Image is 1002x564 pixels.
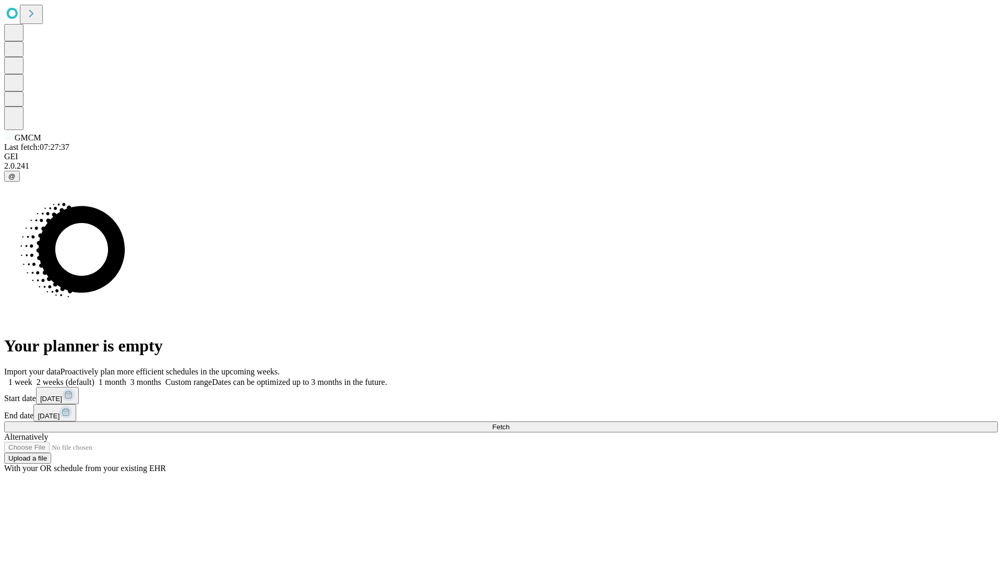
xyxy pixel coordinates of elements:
[36,387,79,404] button: [DATE]
[4,421,998,432] button: Fetch
[40,395,62,403] span: [DATE]
[33,404,76,421] button: [DATE]
[38,412,59,420] span: [DATE]
[492,423,509,431] span: Fetch
[165,378,212,386] span: Custom range
[4,432,48,441] span: Alternatively
[4,453,51,464] button: Upload a file
[4,143,69,151] span: Last fetch: 07:27:37
[8,378,32,386] span: 1 week
[130,378,161,386] span: 3 months
[212,378,387,386] span: Dates can be optimized up to 3 months in the future.
[99,378,126,386] span: 1 month
[4,367,61,376] span: Import your data
[15,133,41,142] span: GMCM
[8,172,16,180] span: @
[4,152,998,161] div: GEI
[4,464,166,473] span: With your OR schedule from your existing EHR
[4,336,998,356] h1: Your planner is empty
[4,404,998,421] div: End date
[4,171,20,182] button: @
[4,387,998,404] div: Start date
[4,161,998,171] div: 2.0.241
[61,367,280,376] span: Proactively plan more efficient schedules in the upcoming weeks.
[37,378,94,386] span: 2 weeks (default)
